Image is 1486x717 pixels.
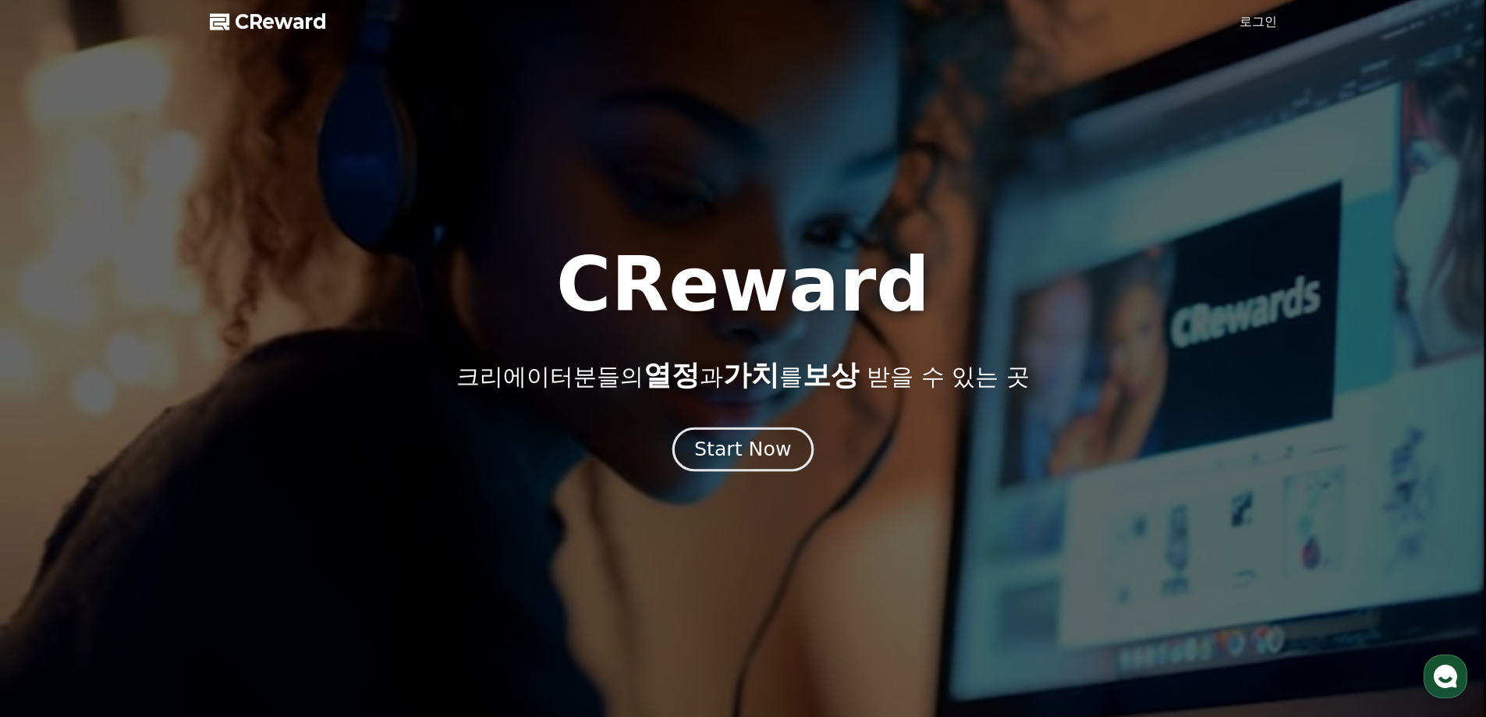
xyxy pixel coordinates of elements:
[235,9,327,34] span: CReward
[143,519,161,531] span: 대화
[556,247,930,322] h1: CReward
[644,359,700,391] span: 열정
[210,9,327,34] a: CReward
[672,427,814,471] button: Start Now
[676,444,810,459] a: Start Now
[1240,12,1277,31] a: 로그인
[723,359,779,391] span: 가치
[241,518,260,531] span: 설정
[49,518,59,531] span: 홈
[103,495,201,534] a: 대화
[201,495,300,534] a: 설정
[694,436,791,463] div: Start Now
[5,495,103,534] a: 홈
[803,359,859,391] span: 보상
[456,360,1029,391] p: 크리에이터분들의 과 를 받을 수 있는 곳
